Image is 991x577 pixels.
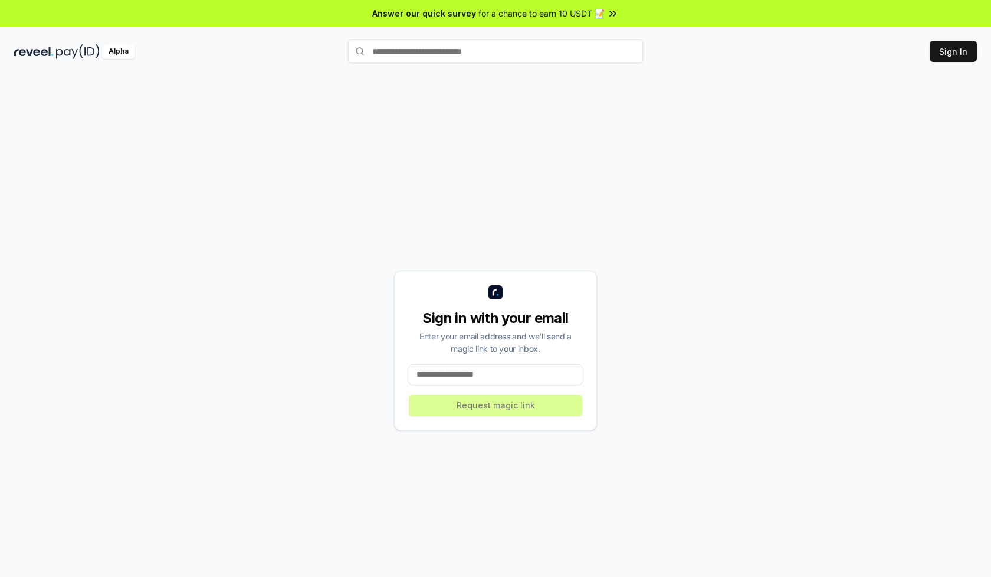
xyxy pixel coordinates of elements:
[409,330,582,355] div: Enter your email address and we’ll send a magic link to your inbox.
[372,7,476,19] span: Answer our quick survey
[56,44,100,59] img: pay_id
[930,41,977,62] button: Sign In
[478,7,605,19] span: for a chance to earn 10 USDT 📝
[409,309,582,328] div: Sign in with your email
[14,44,54,59] img: reveel_dark
[102,44,135,59] div: Alpha
[488,285,503,299] img: logo_small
